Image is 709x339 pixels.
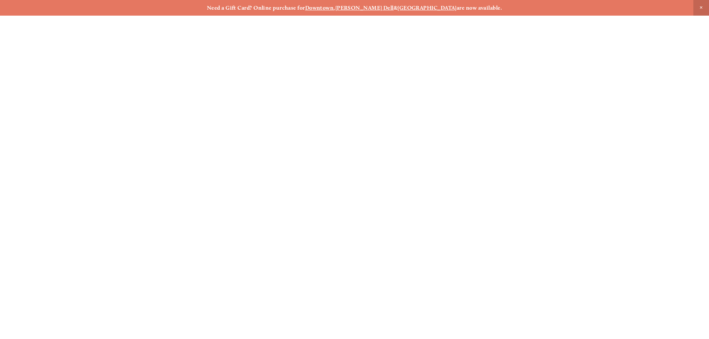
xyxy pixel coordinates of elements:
[394,4,397,11] strong: &
[397,4,457,11] a: [GEOGRAPHIC_DATA]
[305,4,334,11] a: Downtown
[333,4,335,11] strong: ,
[335,4,394,11] a: [PERSON_NAME] Dell
[207,4,305,11] strong: Need a Gift Card? Online purchase for
[457,4,502,11] strong: are now available.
